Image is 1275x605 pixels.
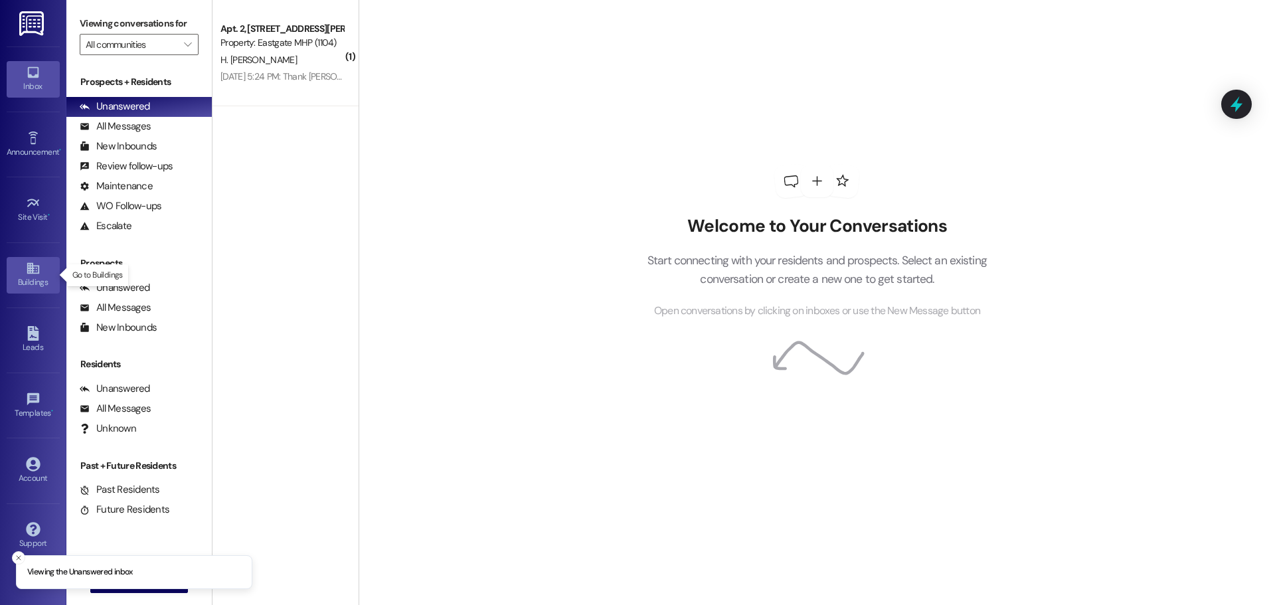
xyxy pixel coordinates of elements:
[19,11,46,36] img: ResiDesk Logo
[80,483,160,497] div: Past Residents
[7,257,60,293] a: Buildings
[220,36,343,50] div: Property: Eastgate MHP (1104)
[7,518,60,554] a: Support
[80,179,153,193] div: Maintenance
[12,551,25,564] button: Close toast
[86,34,177,55] input: All communities
[220,22,343,36] div: Apt. 2, [STREET_ADDRESS][PERSON_NAME]
[51,406,53,416] span: •
[66,75,212,89] div: Prospects + Residents
[220,54,297,66] span: H. [PERSON_NAME]
[80,120,151,133] div: All Messages
[80,219,131,233] div: Escalate
[7,61,60,97] a: Inbox
[220,70,375,82] div: [DATE] 5:24 PM: Thank [PERSON_NAME]
[59,145,61,155] span: •
[627,216,1007,237] h2: Welcome to Your Conversations
[7,192,60,228] a: Site Visit •
[654,303,980,319] span: Open conversations by clicking on inboxes or use the New Message button
[80,321,157,335] div: New Inbounds
[80,159,173,173] div: Review follow-ups
[80,503,169,517] div: Future Residents
[7,322,60,358] a: Leads
[66,256,212,270] div: Prospects
[80,402,151,416] div: All Messages
[80,13,199,34] label: Viewing conversations for
[80,199,161,213] div: WO Follow-ups
[80,301,151,315] div: All Messages
[80,100,150,114] div: Unanswered
[66,459,212,473] div: Past + Future Residents
[72,270,123,281] p: Go to Buildings
[80,422,136,436] div: Unknown
[7,388,60,424] a: Templates •
[7,453,60,489] a: Account
[80,281,150,295] div: Unanswered
[80,139,157,153] div: New Inbounds
[184,39,191,50] i: 
[66,357,212,371] div: Residents
[80,382,150,396] div: Unanswered
[627,251,1007,289] p: Start connecting with your residents and prospects. Select an existing conversation or create a n...
[27,566,133,578] p: Viewing the Unanswered inbox
[48,211,50,220] span: •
